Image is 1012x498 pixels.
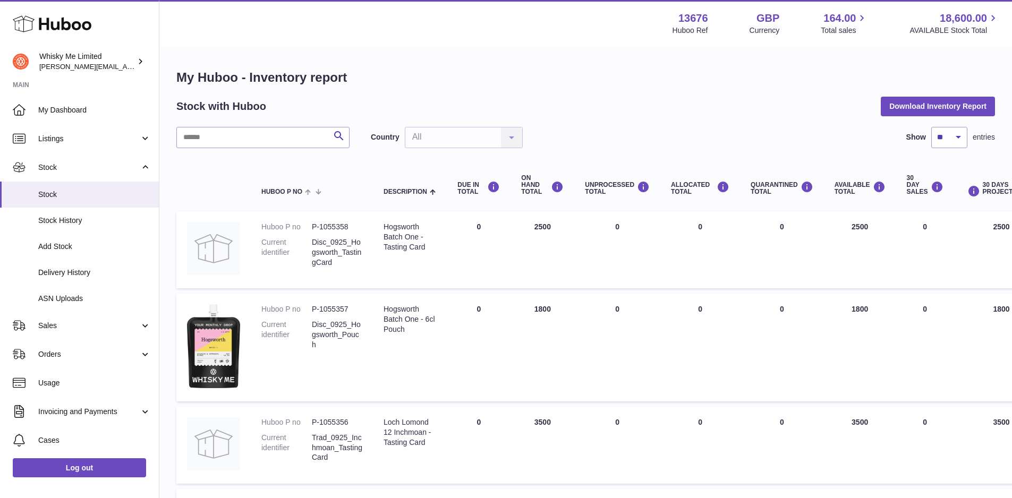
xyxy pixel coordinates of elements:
td: 0 [574,407,660,484]
td: 0 [896,211,954,288]
td: 0 [447,407,511,484]
td: 0 [660,211,740,288]
dt: Huboo P no [261,304,312,314]
a: 18,600.00 AVAILABLE Stock Total [909,11,999,36]
div: Huboo Ref [673,25,708,36]
div: Whisky Me Limited [39,51,135,72]
td: 0 [447,294,511,401]
span: 0 [780,418,784,426]
td: 0 [447,211,511,288]
dt: Current identifier [261,320,312,350]
span: Stock [38,190,151,200]
dt: Huboo P no [261,417,312,427]
strong: 13676 [678,11,708,25]
img: frances@whiskyshop.com [13,54,29,70]
td: 0 [896,294,954,401]
div: Hogsworth Batch One - Tasting Card [384,222,436,252]
span: Invoicing and Payments [38,407,140,417]
label: Show [906,132,926,142]
td: 0 [574,294,660,401]
button: Download Inventory Report [881,97,995,116]
dd: Trad_0925_Inchmoan_TastingCard [312,433,362,463]
div: ALLOCATED Total [671,181,729,195]
a: Log out [13,458,146,477]
td: 0 [896,407,954,484]
dd: P-1055356 [312,417,362,427]
span: Listings [38,134,140,144]
span: Stock History [38,216,151,226]
dt: Huboo P no [261,222,312,232]
dd: P-1055358 [312,222,362,232]
span: Sales [38,321,140,331]
div: Currency [750,25,780,36]
td: 0 [660,294,740,401]
div: DUE IN TOTAL [457,181,500,195]
dd: Disc_0925_Hogsworth_Pouch [312,320,362,350]
dt: Current identifier [261,237,312,268]
div: ON HAND Total [521,175,564,196]
strong: GBP [756,11,779,25]
td: 3500 [824,407,896,484]
img: product image [187,417,240,470]
div: Hogsworth Batch One - 6cl Pouch [384,304,436,334]
dd: P-1055357 [312,304,362,314]
img: product image [187,304,240,388]
div: AVAILABLE Total [835,181,886,195]
td: 1800 [511,294,574,401]
span: Cases [38,435,151,445]
div: Loch Lomond 12 Inchmoan - Tasting Card [384,417,436,448]
td: 0 [660,407,740,484]
span: Description [384,188,427,195]
span: [PERSON_NAME][EMAIL_ADDRESS][DOMAIN_NAME] [39,62,213,71]
div: 30 DAY SALES [907,175,943,196]
label: Country [371,132,399,142]
h1: My Huboo - Inventory report [176,69,995,86]
span: Stock [38,162,140,173]
a: 164.00 Total sales [821,11,868,36]
span: My Dashboard [38,105,151,115]
td: 2500 [824,211,896,288]
span: Orders [38,349,140,359]
span: entries [973,132,995,142]
span: Total sales [821,25,868,36]
div: UNPROCESSED Total [585,181,650,195]
span: ASN Uploads [38,294,151,304]
div: QUARANTINED Total [751,181,813,195]
img: product image [187,222,240,275]
dt: Current identifier [261,433,312,463]
td: 3500 [511,407,574,484]
span: Huboo P no [261,188,302,195]
span: Delivery History [38,268,151,278]
span: Add Stock [38,242,151,252]
td: 0 [574,211,660,288]
td: 2500 [511,211,574,288]
span: 18,600.00 [940,11,987,25]
h2: Stock with Huboo [176,99,266,114]
span: 0 [780,305,784,313]
span: AVAILABLE Stock Total [909,25,999,36]
dd: Disc_0925_Hogsworth_TastingCard [312,237,362,268]
td: 1800 [824,294,896,401]
span: 0 [780,222,784,231]
span: Usage [38,378,151,388]
span: 164.00 [823,11,856,25]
